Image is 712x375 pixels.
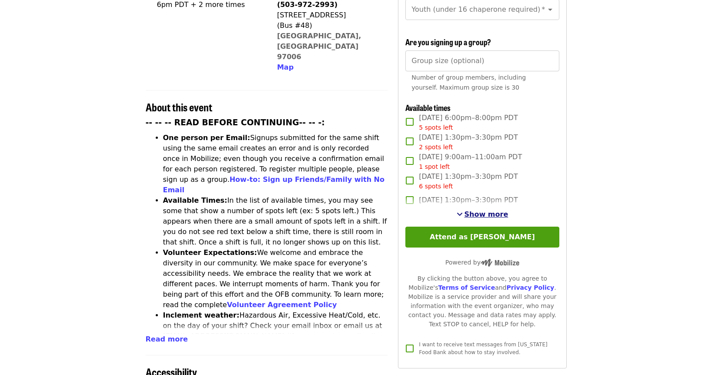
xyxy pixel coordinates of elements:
span: 2 spots left [419,144,453,151]
li: In the list of available times, you may see some that show a number of spots left (ex: 5 spots le... [163,195,388,248]
div: [STREET_ADDRESS] [277,10,381,20]
button: Open [544,3,556,16]
li: Signups submitted for the same shift using the same email creates an error and is only recorded o... [163,133,388,195]
strong: Inclement weather: [163,311,240,319]
span: Show more [465,210,508,218]
span: Available times [405,102,451,113]
div: By clicking the button above, you agree to Mobilize's and . Mobilize is a service provider and wi... [405,274,559,329]
span: I want to receive text messages from [US_STATE] Food Bank about how to stay involved. [419,342,547,355]
button: See more timeslots [457,209,508,220]
a: Terms of Service [438,284,495,291]
span: [DATE] 9:00am–11:00am PDT [419,152,522,171]
span: [DATE] 6:00pm–8:00pm PDT [419,113,518,132]
span: [DATE] 1:30pm–3:30pm PDT [419,132,518,152]
button: Attend as [PERSON_NAME] [405,227,559,248]
span: [DATE] 1:30pm–3:30pm PDT [419,195,518,205]
strong: Volunteer Expectations: [163,248,257,257]
span: Are you signing up a group? [405,36,491,47]
button: Read more [146,334,188,345]
span: Number of group members, including yourself. Maximum group size is 30 [411,74,526,91]
a: [GEOGRAPHIC_DATA], [GEOGRAPHIC_DATA] 97006 [277,32,361,61]
button: Map [277,62,294,73]
span: 5 spots left [419,124,453,131]
div: (Bus #48) [277,20,381,31]
strong: Available Times: [163,196,227,204]
a: Volunteer Agreement Policy [227,301,337,309]
img: Powered by Mobilize [481,259,519,267]
a: How-to: Sign up Friends/Family with No Email [163,175,385,194]
span: [DATE] 1:30pm–3:30pm PDT [419,171,518,191]
input: [object Object] [405,50,559,71]
span: About this event [146,99,212,114]
strong: One person per Email: [163,134,251,142]
strong: -- -- -- READ BEFORE CONTINUING-- -- -: [146,118,325,127]
span: Read more [146,335,188,343]
span: 6 spots left [419,183,453,190]
a: Privacy Policy [506,284,554,291]
li: Hazardous Air, Excessive Heat/Cold, etc. on the day of your shift? Check your email inbox or emai... [163,310,388,362]
span: 1 spot left [419,163,450,170]
span: Map [277,63,294,71]
span: Powered by [445,259,519,266]
li: We welcome and embrace the diversity in our community. We make space for everyone’s accessibility... [163,248,388,310]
